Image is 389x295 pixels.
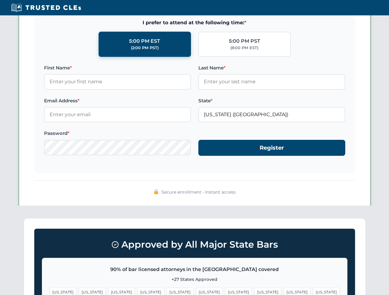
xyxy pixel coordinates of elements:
[50,276,340,283] p: +27 States Approved
[161,189,236,195] span: Secure enrollment • Instant access
[198,97,345,104] label: State
[44,74,191,89] input: Enter your first name
[198,107,345,122] input: California (CA)
[44,97,191,104] label: Email Address
[9,3,83,12] img: Trusted CLEs
[198,140,345,156] button: Register
[50,265,340,273] p: 90% of bar licensed attorneys in the [GEOGRAPHIC_DATA] covered
[44,19,345,27] span: I prefer to attend at the following time:
[44,107,191,122] input: Enter your email
[44,130,191,137] label: Password
[198,64,345,72] label: Last Name
[44,64,191,72] label: First Name
[129,37,160,45] div: 5:00 PM EST
[154,189,159,194] img: 🔒
[229,37,260,45] div: 5:00 PM PST
[198,74,345,89] input: Enter your last name
[42,236,347,253] h3: Approved by All Major State Bars
[131,45,159,51] div: (2:00 PM PST)
[230,45,258,51] div: (8:00 PM EST)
